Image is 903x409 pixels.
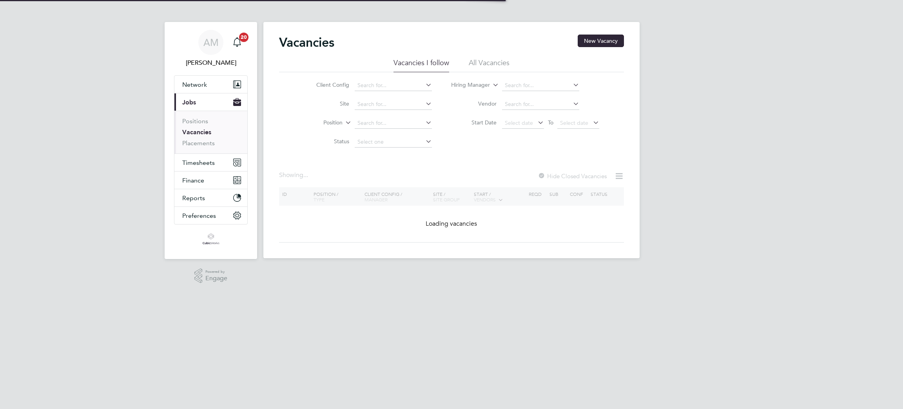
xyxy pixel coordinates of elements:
[578,35,624,47] button: New Vacancy
[174,30,248,68] a: AM[PERSON_NAME]
[505,119,533,126] span: Select date
[205,275,227,282] span: Engage
[202,232,219,245] img: cubicworks-logo-retina.png
[182,139,215,147] a: Placements
[182,128,211,136] a: Vacancies
[560,119,588,126] span: Select date
[174,58,248,68] span: Aliesha Murphy
[393,58,449,72] li: Vacancies I follow
[182,177,204,184] span: Finance
[174,76,247,93] button: Network
[451,119,497,126] label: Start Date
[165,22,257,259] nav: Main navigation
[174,189,247,206] button: Reports
[297,119,343,127] label: Position
[174,93,247,111] button: Jobs
[239,33,248,42] span: 20
[182,81,207,88] span: Network
[502,80,579,91] input: Search for...
[538,172,607,180] label: Hide Closed Vacancies
[355,137,432,148] input: Select one
[203,37,219,47] span: AM
[355,118,432,129] input: Search for...
[174,111,247,153] div: Jobs
[445,81,490,89] label: Hiring Manager
[502,99,579,110] input: Search for...
[303,171,308,179] span: ...
[182,194,205,202] span: Reports
[182,117,208,125] a: Positions
[194,268,228,283] a: Powered byEngage
[355,80,432,91] input: Search for...
[174,207,247,224] button: Preferences
[229,30,245,55] a: 20
[355,99,432,110] input: Search for...
[174,172,247,189] button: Finance
[304,81,349,88] label: Client Config
[451,100,497,107] label: Vendor
[182,159,215,166] span: Timesheets
[182,212,216,219] span: Preferences
[304,138,349,145] label: Status
[279,171,310,179] div: Showing
[546,117,556,128] span: To
[182,99,196,106] span: Jobs
[174,232,248,245] a: Go to home page
[279,35,334,50] h2: Vacancies
[469,58,510,72] li: All Vacancies
[205,268,227,275] span: Powered by
[304,100,349,107] label: Site
[174,154,247,171] button: Timesheets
